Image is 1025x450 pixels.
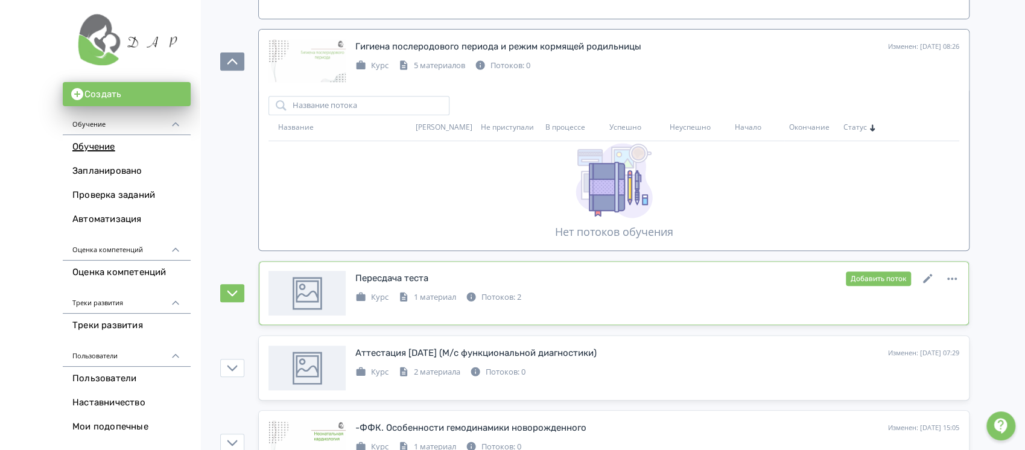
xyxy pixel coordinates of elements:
div: Гигиена послеродового периода и режим кормящей родильницы [355,40,641,54]
div: Успешно [609,122,665,133]
a: Наставничество [63,391,191,415]
span: Начало [735,122,761,133]
span: Статус [843,122,867,133]
div: Обучение [63,106,191,135]
div: Изменен: [DATE] 15:05 [888,423,959,433]
div: Изменен: [DATE] 08:26 [888,42,959,52]
div: Пользователи [63,338,191,367]
a: Автоматизация [63,208,191,232]
div: Нет потоков обучения [269,224,959,240]
div: Аттестация 17.09.2025 (М/с функциональной диагностики) [355,346,597,360]
div: 2 материала [398,366,460,378]
div: -ФФК. Особенности гемодинамики новорожденного [355,421,586,435]
a: Оценка компетенций [63,261,191,285]
div: 5 материалов [398,60,465,72]
div: Треки развития [63,285,191,314]
div: Потоков: 0 [475,60,530,72]
div: 1 материал [398,291,456,303]
div: Пересдача теста [355,271,428,285]
span: Окончание [789,122,830,133]
div: Оценка компетенций [63,232,191,261]
a: Обучение [63,135,191,159]
div: Не приступали [481,122,541,133]
div: В процессе [545,122,605,133]
div: Потоков: 2 [466,291,521,303]
a: Проверка заданий [63,183,191,208]
span: Название [278,122,314,133]
button: Добавить поток [846,271,911,286]
div: Курс [355,291,389,303]
div: Курс [355,60,389,72]
div: Курс [355,366,389,378]
a: Запланировано [63,159,191,183]
button: Создать [63,82,191,106]
div: Изменен: [DATE] 07:29 [888,348,959,358]
div: Потоков: 0 [470,366,525,378]
a: Треки развития [63,314,191,338]
a: Мои подопечные [63,415,191,439]
img: https://files.teachbase.ru/system/account/57858/logo/medium-8a6f5d9ad23492a900fc93ffdfb4204e.png [72,7,181,68]
div: [PERSON_NAME] [416,122,475,133]
div: Неуспешно [670,122,729,133]
a: Пользователи [63,367,191,391]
